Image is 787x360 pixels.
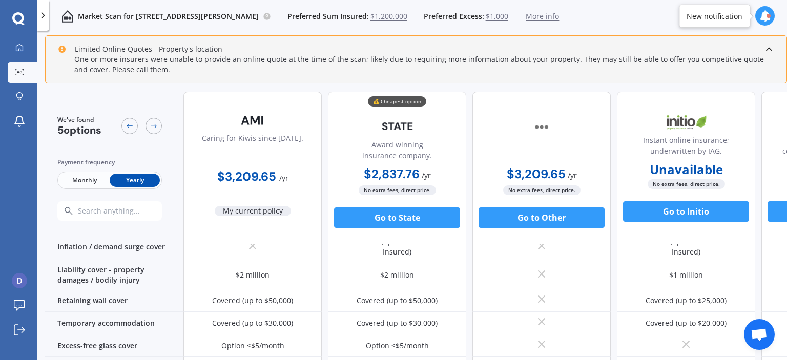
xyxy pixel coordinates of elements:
[364,166,420,182] b: $2,837.76
[45,312,183,334] div: Temporary accommodation
[110,174,160,187] span: Yearly
[370,11,407,22] span: $1,200,000
[77,206,182,216] input: Search anything...
[279,173,288,183] span: / yr
[202,133,303,158] div: Caring for Kiwis since [DATE].
[219,108,286,133] img: AMI-text-1.webp
[58,54,774,75] div: One or more insurers were unable to provide an online quote at the time of the scan; likely due t...
[479,207,605,228] button: Go to Other
[236,270,270,280] div: $2 million
[648,179,725,189] span: No extra fees, direct price.
[422,171,431,180] span: / yr
[334,207,460,228] button: Go to State
[486,11,508,22] span: $1,000
[287,11,369,22] span: Preferred Sum Insured:
[57,123,101,137] span: 5 options
[45,261,183,289] div: Liability cover - property damages / bodily injury
[357,318,438,328] div: Covered (up to $30,000)
[526,11,559,22] span: More info
[503,185,581,195] span: No extra fees, direct price.
[45,334,183,357] div: Excess-free glass cover
[363,114,431,138] img: State-text-1.webp
[57,157,162,167] div: Payment frequency
[337,139,458,165] div: Award winning insurance company.
[61,10,74,23] img: home-and-contents.b802091223b8502ef2dd.svg
[45,233,183,261] div: Inflation / demand surge cover
[366,341,429,351] div: Option <$5/month
[652,110,720,135] img: Initio.webp
[368,96,426,107] div: 💰 Cheapest option
[626,135,747,160] div: Instant online insurance; underwritten by IAG.
[669,270,703,280] div: $1 million
[212,295,293,306] div: Covered (up to $50,000)
[507,166,566,182] b: $3,209.65
[212,318,293,328] div: Covered (up to $30,000)
[57,115,101,124] span: We've found
[646,318,727,328] div: Covered (up to $20,000)
[380,270,414,280] div: $2 million
[646,295,727,306] div: Covered (up to $25,000)
[215,206,291,216] span: My current policy
[357,295,438,306] div: Covered (up to $50,000)
[568,171,577,180] span: / yr
[59,174,110,187] span: Monthly
[623,201,749,222] button: Go to Initio
[217,168,276,184] b: $3,209.65
[58,44,222,54] div: Limited Online Quotes - Property's location
[650,164,723,175] b: Unavailable
[744,319,775,350] div: Open chat
[336,237,459,257] div: Covered (up to 10% of Sum Insured)
[359,185,436,195] span: No extra fees, direct price.
[221,341,284,351] div: Option <$5/month
[687,11,742,21] div: New notification
[625,237,748,257] div: Covered (up to 10% of Sum Insured)
[78,11,259,22] p: Market Scan for [STREET_ADDRESS][PERSON_NAME]
[508,114,575,140] img: other-insurer.png
[45,289,183,312] div: Retaining wall cover
[424,11,484,22] span: Preferred Excess:
[12,273,27,288] img: ACg8ocLHWFppQtxHdiaO3NhvZLT31fw8vGh78SmOOXcwQ5nnGNEy1A=s96-c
